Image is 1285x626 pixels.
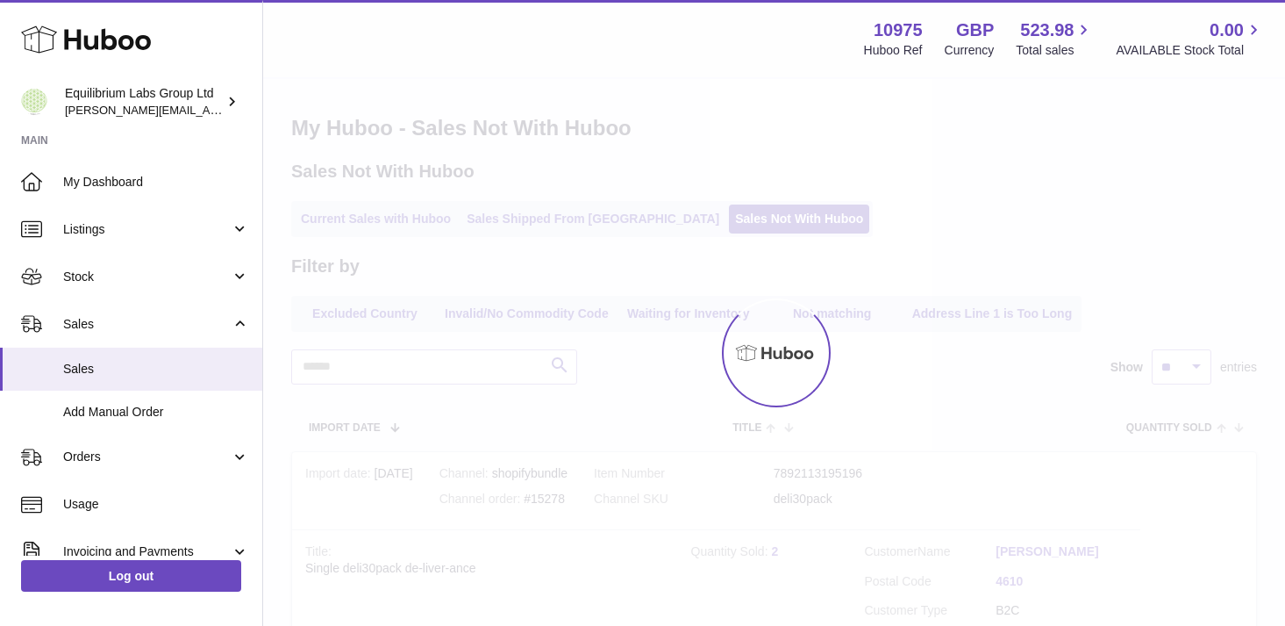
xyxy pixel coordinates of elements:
span: Total sales [1016,42,1094,59]
span: Add Manual Order [63,404,249,421]
span: Invoicing and Payments [63,543,231,560]
span: Sales [63,316,231,333]
div: Huboo Ref [864,42,923,59]
span: Listings [63,221,231,238]
strong: 10975 [874,18,923,42]
div: Equilibrium Labs Group Ltd [65,85,223,119]
strong: GBP [956,18,994,42]
a: Log out [21,560,241,592]
span: Stock [63,269,231,285]
span: 523.98 [1020,18,1074,42]
span: Orders [63,449,231,465]
a: 0.00 AVAILABLE Stock Total [1116,18,1264,59]
span: Sales [63,361,249,378]
span: [PERSON_NAME][EMAIL_ADDRESS][DOMAIN_NAME] [65,103,352,117]
span: 0.00 [1210,18,1244,42]
div: Currency [945,42,995,59]
span: My Dashboard [63,174,249,191]
a: 523.98 Total sales [1016,18,1094,59]
img: h.woodrow@theliverclinic.com [21,89,47,115]
span: AVAILABLE Stock Total [1116,42,1264,59]
span: Usage [63,496,249,513]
